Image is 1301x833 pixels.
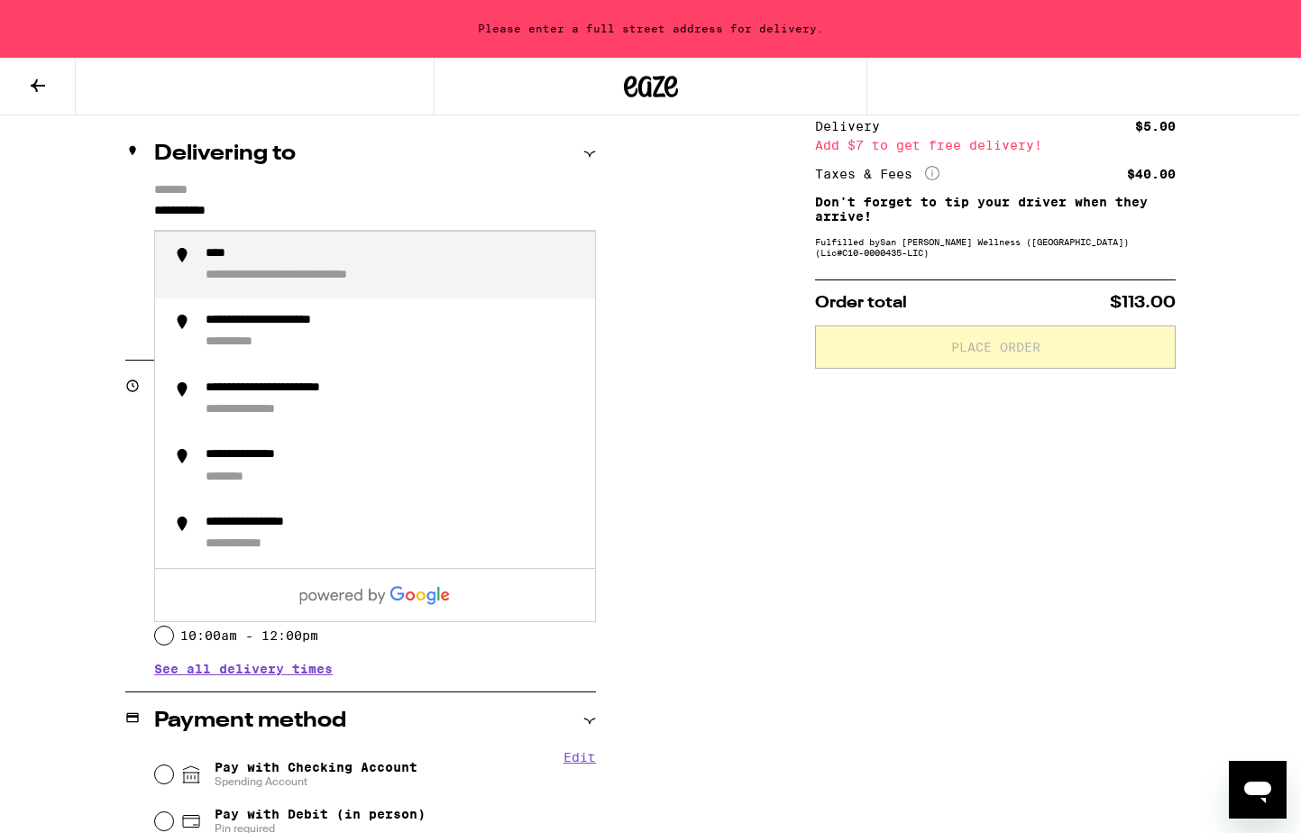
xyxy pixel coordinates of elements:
div: Add $7 to get free delivery! [815,139,1176,151]
div: Taxes & Fees [815,166,939,182]
button: Place Order [815,325,1176,369]
span: Order total [815,295,907,311]
span: Pay with Debit (in person) [215,807,426,821]
div: $5.00 [1135,120,1176,133]
span: Pay with Checking Account [215,760,417,789]
span: $113.00 [1110,295,1176,311]
h2: Payment method [154,710,346,732]
h2: Delivering to [154,143,296,165]
button: See all delivery times [154,663,333,675]
div: Fulfilled by San [PERSON_NAME] Wellness ([GEOGRAPHIC_DATA]) (Lic# C10-0000435-LIC ) [815,236,1176,258]
span: Spending Account [215,774,417,789]
iframe: Button to launch messaging window [1229,761,1287,819]
p: Don't forget to tip your driver when they arrive! [815,195,1176,224]
span: Place Order [951,341,1040,353]
div: $40.00 [1127,168,1176,180]
button: Edit [563,750,596,764]
label: 10:00am - 12:00pm [180,628,318,643]
div: Delivery [815,120,893,133]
